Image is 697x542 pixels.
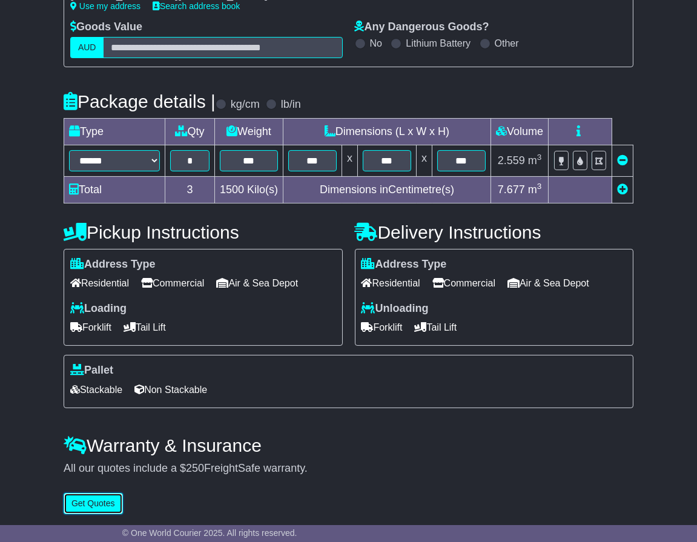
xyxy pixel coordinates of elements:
[64,118,165,145] td: Type
[495,38,519,49] label: Other
[70,364,113,377] label: Pallet
[362,258,447,271] label: Address Type
[355,222,634,242] h4: Delivery Instructions
[70,380,122,399] span: Stackable
[362,274,420,292] span: Residential
[370,38,382,49] label: No
[528,183,542,196] span: m
[417,145,432,176] td: x
[406,38,471,49] label: Lithium Battery
[64,435,633,455] h4: Warranty & Insurance
[528,154,542,167] span: m
[537,182,542,191] sup: 3
[342,145,358,176] td: x
[362,318,403,337] span: Forklift
[498,183,525,196] span: 7.677
[362,302,429,316] label: Unloading
[70,1,140,11] a: Use my address
[537,153,542,162] sup: 3
[165,176,214,203] td: 3
[134,380,207,399] span: Non Stackable
[220,183,244,196] span: 1500
[432,274,495,292] span: Commercial
[70,274,129,292] span: Residential
[214,118,283,145] td: Weight
[214,176,283,203] td: Kilo(s)
[231,98,260,111] label: kg/cm
[122,528,297,538] span: © One World Courier 2025. All rights reserved.
[70,21,142,34] label: Goods Value
[415,318,457,337] span: Tail Lift
[64,91,216,111] h4: Package details |
[617,154,628,167] a: Remove this item
[498,154,525,167] span: 2.559
[141,274,204,292] span: Commercial
[507,274,589,292] span: Air & Sea Depot
[70,318,111,337] span: Forklift
[64,222,343,242] h4: Pickup Instructions
[283,176,491,203] td: Dimensions in Centimetre(s)
[617,183,628,196] a: Add new item
[281,98,301,111] label: lb/in
[355,21,489,34] label: Any Dangerous Goods?
[153,1,240,11] a: Search address book
[283,118,491,145] td: Dimensions (L x W x H)
[64,176,165,203] td: Total
[186,462,204,474] span: 250
[64,462,633,475] div: All our quotes include a $ FreightSafe warranty.
[70,302,127,316] label: Loading
[165,118,214,145] td: Qty
[70,258,156,271] label: Address Type
[491,118,549,145] td: Volume
[216,274,298,292] span: Air & Sea Depot
[124,318,166,337] span: Tail Lift
[64,493,123,514] button: Get Quotes
[70,37,104,58] label: AUD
